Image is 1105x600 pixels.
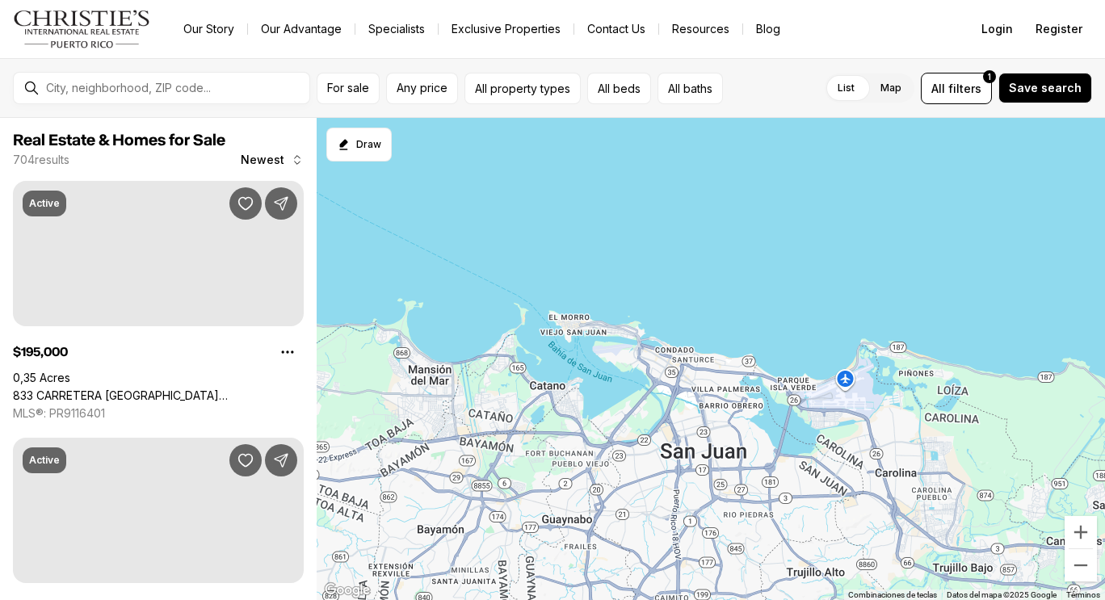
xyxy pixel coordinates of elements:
[574,18,658,40] button: Contact Us
[825,73,868,103] label: List
[170,18,247,40] a: Our Story
[587,73,651,104] button: All beds
[13,388,304,403] a: 833 CARRETERA SANTA ROSA 3 #KM 11.5, GUAYNABO PR, 00969
[743,18,793,40] a: Blog
[271,336,304,368] button: Property options
[1009,82,1082,94] span: Save search
[921,73,992,104] button: Allfilters1
[998,73,1092,103] button: Save search
[972,13,1023,45] button: Login
[248,18,355,40] a: Our Advantage
[659,18,742,40] a: Resources
[13,10,151,48] img: logo
[355,18,438,40] a: Specialists
[397,82,447,94] span: Any price
[464,73,581,104] button: All property types
[981,23,1013,36] span: Login
[29,197,60,210] p: Active
[13,132,225,149] span: Real Estate & Homes for Sale
[241,153,284,166] span: Newest
[231,144,313,176] button: Newest
[29,454,60,467] p: Active
[948,80,981,97] span: filters
[931,80,945,97] span: All
[13,153,69,166] p: 704 results
[658,73,723,104] button: All baths
[229,187,262,220] button: Save Property: 833 CARRETERA SANTA ROSA 3 #KM 11.5
[327,82,369,94] span: For sale
[317,73,380,104] button: For sale
[229,444,262,476] button: Save Property: 1123 CALLE MARBELLA
[868,73,914,103] label: Map
[386,73,458,104] button: Any price
[326,128,392,162] button: Start drawing
[1036,23,1082,36] span: Register
[439,18,574,40] a: Exclusive Properties
[988,70,991,83] span: 1
[1026,13,1092,45] button: Register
